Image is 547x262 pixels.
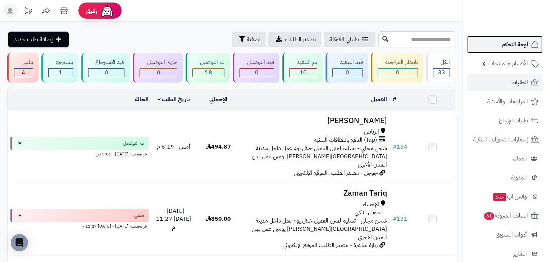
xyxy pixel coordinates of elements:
[511,78,528,88] span: الطلبات
[156,207,191,232] span: [DATE] - [DATE] 11:27 م
[511,173,527,183] span: المدونة
[467,131,543,148] a: إشعارات التحويلات البنكية
[289,58,317,66] div: تم التنفيذ
[499,116,528,126] span: طلبات الإرجاع
[49,69,73,77] div: 1
[6,53,40,83] a: ملغي 4
[393,215,407,223] a: #131
[396,68,400,77] span: 0
[467,93,543,110] a: المراجعات والأسئلة
[255,68,259,77] span: 0
[294,169,378,177] span: جوجل - مصدر الطلب: الموقع الإلكتروني
[240,69,274,77] div: 0
[157,142,190,151] span: أمس - 6:19 م
[498,15,540,30] img: logo-2.png
[243,117,387,125] h3: [PERSON_NAME]
[513,249,527,259] span: التقارير
[252,216,387,242] span: شحن مجاني - تسليم لمنزل العميل خلال يوم عمل داخل مدينة [GEOGRAPHIC_DATA][PERSON_NAME] يومين عمل ب...
[467,188,543,205] a: وآتس آبجديد
[240,58,274,66] div: قيد التوصيل
[123,140,144,147] span: تم التوصيل
[393,142,397,151] span: #
[206,215,231,223] span: 850.00
[467,207,543,224] a: السلات المتروكة61
[467,74,543,91] a: الطلبات
[80,53,132,83] a: قيد الاسترجاع 0
[140,58,177,66] div: جاري التوصيل
[134,212,144,219] span: ملغي
[467,150,543,167] a: العملاء
[346,68,349,77] span: 0
[467,36,543,53] a: لوحة التحكم
[300,68,307,77] span: 10
[467,169,543,186] a: المدونة
[473,135,528,145] span: إشعارات التحويلات البنكية
[158,95,190,104] a: تاريخ الطلب
[314,136,377,144] span: (Tap) الدفع بالبطاقات البنكية
[8,32,69,47] a: إضافة طلب جديد
[393,142,407,151] a: #134
[332,58,363,66] div: قيد التنفيذ
[140,69,177,77] div: 0
[488,59,528,69] span: الأقسام والمنتجات
[14,69,33,77] div: 4
[48,58,73,66] div: مسترجع
[433,58,450,66] div: الكل
[483,211,528,221] span: السلات المتروكة
[184,53,231,83] a: تم التوصيل 18
[492,192,527,202] span: وآتس آب
[100,4,114,18] img: ai-face.png
[496,230,527,240] span: أدوات التسويق
[86,6,97,15] span: رفيق
[88,69,124,77] div: 0
[285,35,316,44] span: تصدير الطلبات
[290,69,317,77] div: 10
[131,53,184,83] a: جاري التوصيل 0
[329,35,359,44] span: طلباتي المُوكلة
[205,68,212,77] span: 18
[243,189,387,197] h3: Zaman Tariq
[324,32,375,47] a: طلباتي المُوكلة
[135,95,149,104] a: الحالة
[324,53,370,83] a: قيد التنفيذ 0
[369,53,425,83] a: بانتظار المراجعة 0
[10,150,149,157] div: اخر تحديث: [DATE] - 9:01 ص
[14,35,53,44] span: إضافة طلب جديد
[283,241,378,249] span: زيارة مباشرة - مصدر الطلب: الموقع الإلكتروني
[425,53,457,83] a: الكل33
[22,68,25,77] span: 4
[467,226,543,243] a: أدوات التسويق
[281,53,324,83] a: تم التنفيذ 10
[10,222,149,229] div: اخر تحديث: [DATE] - [DATE] 11:27 م
[19,4,37,20] a: تحديثات المنصة
[252,144,387,169] span: شحن مجاني - تسليم لمنزل العميل خلال يوم عمل داخل مدينة [GEOGRAPHIC_DATA][PERSON_NAME] يومين عمل ب...
[364,128,379,136] span: الرياض
[59,68,62,77] span: 1
[268,32,322,47] a: تصدير الطلبات
[105,68,108,77] span: 0
[513,154,527,164] span: العملاء
[355,209,383,217] span: تـحـويـل بـنـكـي
[157,68,160,77] span: 0
[393,215,397,223] span: #
[192,58,224,66] div: تم التوصيل
[378,69,418,77] div: 0
[502,39,528,50] span: لوحة التحكم
[378,58,418,66] div: بانتظار المراجعة
[247,35,260,44] span: تصفية
[193,69,224,77] div: 18
[467,112,543,129] a: طلبات الإرجاع
[11,234,28,251] div: Open Intercom Messenger
[493,193,506,201] span: جديد
[487,97,528,107] span: المراجعات والأسئلة
[14,58,33,66] div: ملغي
[40,53,80,83] a: مسترجع 1
[371,95,387,104] a: العميل
[438,68,445,77] span: 33
[363,200,379,209] span: الإحساء
[231,53,281,83] a: قيد التوصيل 0
[88,58,125,66] div: قيد الاسترجاع
[333,69,363,77] div: 0
[209,95,227,104] a: الإجمالي
[484,212,494,220] span: 61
